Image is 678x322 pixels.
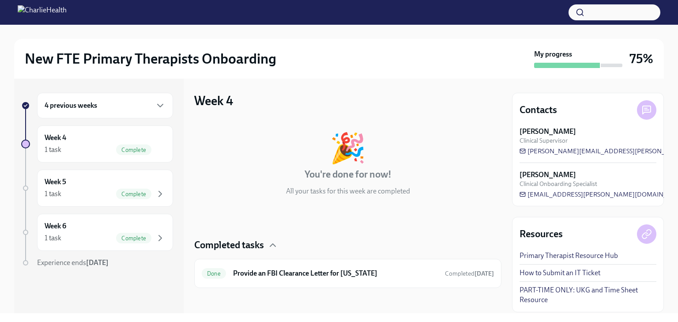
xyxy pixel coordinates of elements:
[45,133,66,143] h6: Week 4
[330,133,366,163] div: 🎉
[475,270,494,277] strong: [DATE]
[520,268,600,278] a: How to Submit an IT Ticket
[445,269,494,278] span: September 22nd, 2025 19:23
[37,258,109,267] span: Experience ends
[86,258,109,267] strong: [DATE]
[21,170,173,207] a: Week 51 taskComplete
[233,269,438,278] h6: Provide an FBI Clearance Letter for [US_STATE]
[520,227,563,241] h4: Resources
[45,221,66,231] h6: Week 6
[25,50,276,68] h2: New FTE Primary Therapists Onboarding
[116,235,151,242] span: Complete
[45,101,97,110] h6: 4 previous weeks
[520,170,576,180] strong: [PERSON_NAME]
[520,136,568,145] span: Clinical Supervisor
[286,186,410,196] p: All your tasks for this week are completed
[520,251,618,261] a: Primary Therapist Resource Hub
[202,270,226,277] span: Done
[305,168,392,181] h4: You're done for now!
[45,189,61,199] div: 1 task
[520,127,576,136] strong: [PERSON_NAME]
[45,145,61,155] div: 1 task
[116,147,151,153] span: Complete
[116,191,151,197] span: Complete
[520,103,557,117] h4: Contacts
[37,93,173,118] div: 4 previous weeks
[629,51,653,67] h3: 75%
[194,239,264,252] h4: Completed tasks
[45,177,66,187] h6: Week 5
[445,270,494,277] span: Completed
[534,49,572,59] strong: My progress
[21,214,173,251] a: Week 61 taskComplete
[520,285,656,305] a: PART-TIME ONLY: UKG and Time Sheet Resource
[520,180,597,188] span: Clinical Onboarding Specialist
[45,233,61,243] div: 1 task
[21,125,173,163] a: Week 41 taskComplete
[194,93,233,109] h3: Week 4
[18,5,67,19] img: CharlieHealth
[202,266,494,280] a: DoneProvide an FBI Clearance Letter for [US_STATE]Completed[DATE]
[194,239,501,252] div: Completed tasks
